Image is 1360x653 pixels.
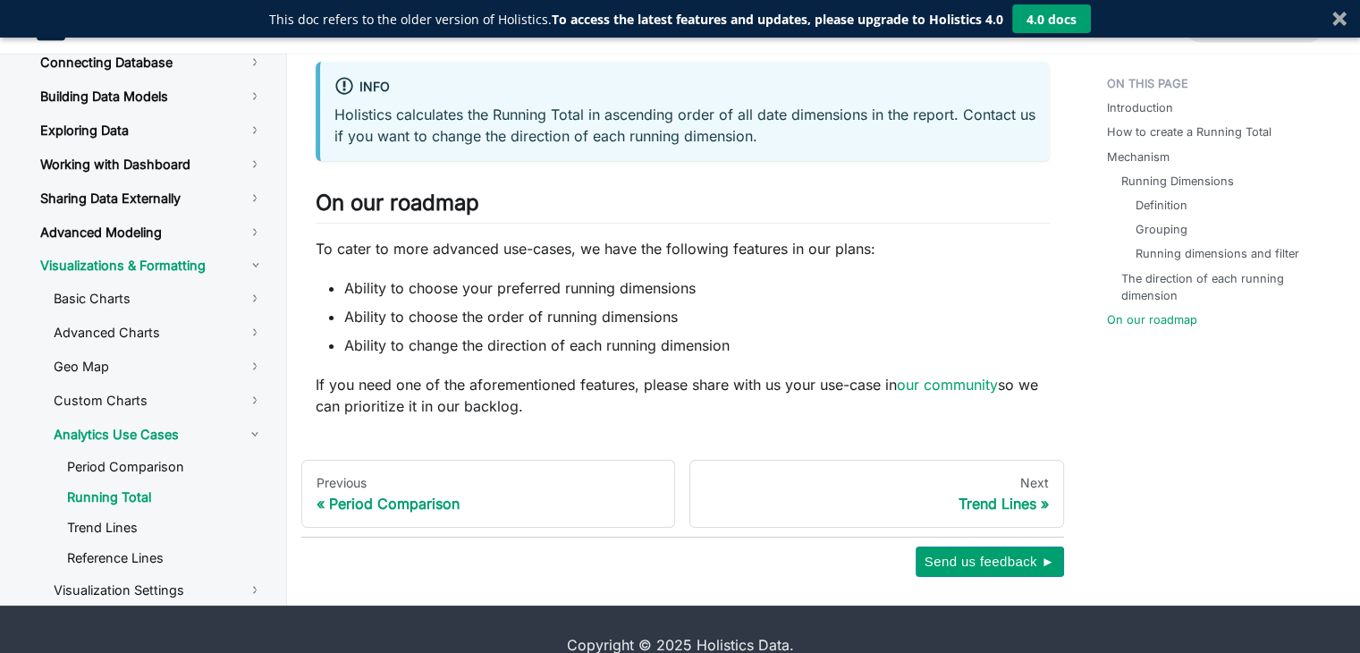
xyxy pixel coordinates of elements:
[1107,311,1197,328] a: On our roadmap
[301,460,1064,528] nav: Docs pages
[301,460,676,528] a: PreviousPeriod Comparison
[53,545,278,572] a: Reference Lines
[316,190,1050,224] h2: On our roadmap
[37,13,207,41] a: HolisticsHolistics Docs (3.0)
[1121,173,1234,190] a: Running Dimensions
[39,386,278,416] a: Custom Charts
[344,306,1050,327] li: Ability to choose the order of running dimensions
[344,335,1050,356] li: Ability to change the direction of each running dimension
[26,183,278,214] a: Sharing Data Externally
[317,495,661,513] div: Period Comparison
[1136,221,1187,238] a: Grouping
[39,420,278,450] a: Analytics Use Cases
[334,76,1035,99] div: info
[897,376,998,394] a: our community
[705,475,1049,491] div: Next
[916,547,1064,577] button: Send us feedback ►
[269,10,1003,29] p: This doc refers to the older version of Holistics.
[39,318,278,348] a: Advanced Charts
[26,149,278,180] a: Working with Dashboard
[53,484,278,511] a: Running Total
[39,352,278,382] a: Geo Map
[19,6,287,606] nav: Docs sidebar
[39,284,278,314] a: Basic Charts
[925,550,1055,573] span: Send us feedback ►
[1136,197,1187,214] a: Definition
[344,277,1050,299] li: Ability to choose your preferred running dimensions
[1107,123,1271,140] a: How to create a Running Total
[26,115,278,146] a: Exploring Data
[53,454,278,480] a: Period Comparison
[317,475,661,491] div: Previous
[39,575,278,606] a: Visualization Settings
[1012,4,1091,33] button: 4.0 docs
[26,217,278,248] a: Advanced Modeling
[26,47,278,78] a: Connecting Database
[689,460,1064,528] a: NextTrend Lines
[233,251,278,280] button: Toggle the collapsible sidebar category 'Visualizations & Formatting'
[316,374,1050,417] p: If you need one of the aforementioned features, please share with us your use-case in so we can p...
[1107,148,1170,165] a: Mechanism
[1121,270,1314,304] a: The direction of each running dimension
[334,104,1035,147] p: Holistics calculates the Running Total in ascending order of all date dimensions in the report. C...
[552,11,1003,28] strong: To access the latest features and updates, please upgrade to Holistics 4.0
[705,495,1049,513] div: Trend Lines
[316,238,1050,259] p: To cater to more advanced use-cases, we have the following features in our plans:
[26,251,233,280] a: Visualizations & Formatting
[26,81,278,112] a: Building Data Models
[53,514,278,541] a: Trend Lines
[1107,99,1173,116] a: Introduction
[1136,245,1299,262] a: Running dimensions and filter
[269,10,1003,29] div: This doc refers to the older version of Holistics.To access the latest features and updates, plea...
